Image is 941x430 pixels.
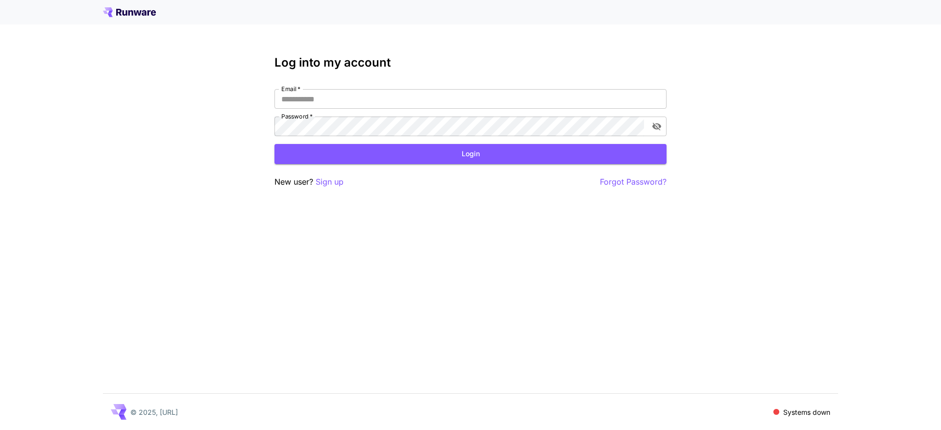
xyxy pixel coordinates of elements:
button: Sign up [316,176,344,188]
label: Email [281,85,300,93]
p: New user? [274,176,344,188]
p: Systems down [783,407,830,417]
button: toggle password visibility [648,118,666,135]
label: Password [281,112,313,120]
p: © 2025, [URL] [130,407,178,417]
button: Forgot Password? [600,176,667,188]
button: Login [274,144,667,164]
h3: Log into my account [274,56,667,70]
